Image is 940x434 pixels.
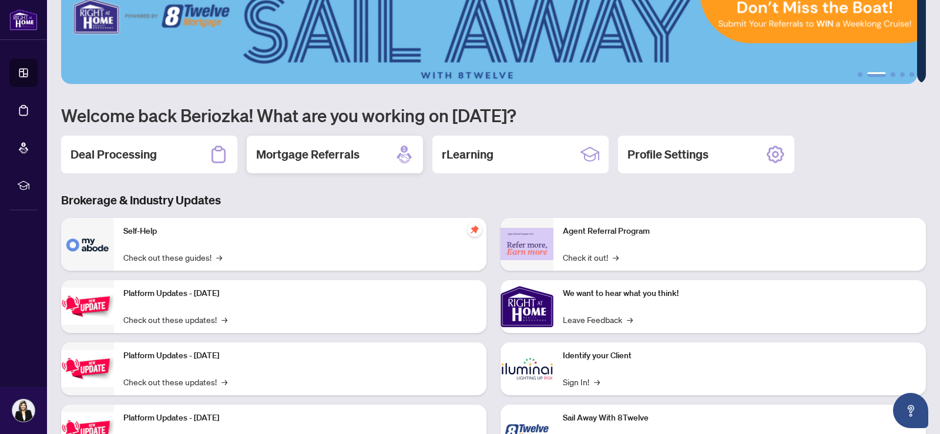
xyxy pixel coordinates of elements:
img: Platform Updates - July 21, 2025 [61,288,114,325]
img: Identify your Client [501,342,553,395]
button: 1 [858,72,862,77]
span: pushpin [468,223,482,237]
p: Self-Help [123,225,477,238]
button: 5 [909,72,914,77]
h2: rLearning [442,146,493,163]
p: Agent Referral Program [563,225,916,238]
button: 4 [900,72,905,77]
img: Self-Help [61,218,114,271]
p: Platform Updates - [DATE] [123,287,477,300]
h2: Mortgage Referrals [256,146,360,163]
p: Sail Away With 8Twelve [563,412,916,425]
img: Profile Icon [12,399,35,422]
a: Leave Feedback→ [563,313,633,326]
img: We want to hear what you think! [501,280,553,333]
span: → [594,375,600,388]
span: → [216,251,222,264]
span: → [221,375,227,388]
h3: Brokerage & Industry Updates [61,192,926,208]
span: → [221,313,227,326]
span: → [613,251,619,264]
a: Check it out!→ [563,251,619,264]
a: Sign In!→ [563,375,600,388]
a: Check out these updates!→ [123,375,227,388]
img: logo [9,9,38,31]
button: 3 [891,72,895,77]
h2: Deal Processing [70,146,157,163]
button: 2 [867,72,886,77]
h2: Profile Settings [627,146,709,163]
p: Platform Updates - [DATE] [123,412,477,425]
a: Check out these guides!→ [123,251,222,264]
p: We want to hear what you think! [563,287,916,300]
button: Open asap [893,393,928,428]
span: → [627,313,633,326]
img: Platform Updates - July 8, 2025 [61,350,114,387]
p: Identify your Client [563,349,916,362]
a: Check out these updates!→ [123,313,227,326]
p: Platform Updates - [DATE] [123,349,477,362]
h1: Welcome back Beriozka! What are you working on [DATE]? [61,104,926,126]
img: Agent Referral Program [501,228,553,260]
